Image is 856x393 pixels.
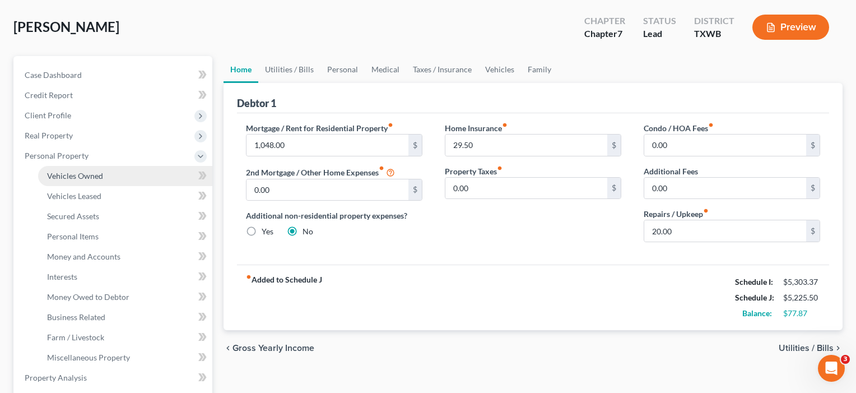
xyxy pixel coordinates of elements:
iframe: Intercom live chat [818,355,845,382]
input: -- [445,135,607,156]
strong: Balance: [742,308,772,318]
i: fiber_manual_record [379,165,384,171]
input: -- [644,220,806,242]
input: -- [644,178,806,199]
button: Utilities / Bills chevron_right [779,344,843,353]
label: Home Insurance [445,122,508,134]
input: -- [246,179,408,201]
label: Repairs / Upkeep [644,208,709,220]
button: Preview [752,15,829,40]
strong: Added to Schedule J [246,274,322,321]
span: Utilities / Bills [779,344,834,353]
i: fiber_manual_record [497,165,503,171]
span: Money Owed to Debtor [47,292,129,302]
label: Mortgage / Rent for Residential Property [246,122,393,134]
a: Miscellaneous Property [38,348,212,368]
div: Status [643,15,676,27]
div: Chapter [584,15,625,27]
button: chevron_left Gross Yearly Income [224,344,314,353]
a: Family [521,56,558,83]
label: Additional non-residential property expenses? [246,210,422,221]
div: $ [806,135,820,156]
label: Yes [262,226,273,237]
div: TXWB [694,27,734,40]
div: $ [408,135,422,156]
label: Additional Fees [644,165,698,177]
div: $ [806,178,820,199]
span: Gross Yearly Income [232,344,314,353]
span: Real Property [25,131,73,140]
input: -- [445,178,607,199]
i: chevron_left [224,344,232,353]
a: Money Owed to Debtor [38,287,212,307]
a: Case Dashboard [16,65,212,85]
label: 2nd Mortgage / Other Home Expenses [246,165,395,179]
label: Condo / HOA Fees [644,122,714,134]
a: Vehicles Leased [38,186,212,206]
span: Vehicles Leased [47,191,101,201]
span: Interests [47,272,77,281]
span: Business Related [47,312,105,322]
span: Case Dashboard [25,70,82,80]
div: Chapter [584,27,625,40]
a: Farm / Livestock [38,327,212,348]
label: Property Taxes [445,165,503,177]
a: Interests [38,267,212,287]
i: fiber_manual_record [388,122,393,128]
a: Property Analysis [16,368,212,388]
a: Money and Accounts [38,247,212,267]
div: $5,225.50 [783,292,820,303]
span: Money and Accounts [47,252,120,261]
span: 3 [841,355,850,364]
a: Home [224,56,258,83]
div: $77.87 [783,308,820,319]
div: $ [607,178,621,199]
a: Personal Items [38,226,212,247]
a: Vehicles Owned [38,166,212,186]
span: Personal Property [25,151,89,160]
a: Personal [320,56,365,83]
span: Personal Items [47,232,99,241]
strong: Schedule J: [735,293,774,302]
input: -- [644,135,806,156]
span: Client Profile [25,110,71,120]
span: Property Analysis [25,373,87,382]
i: chevron_right [834,344,843,353]
span: Vehicles Owned [47,171,103,181]
i: fiber_manual_record [246,274,252,280]
i: fiber_manual_record [708,122,714,128]
span: Credit Report [25,90,73,100]
span: Farm / Livestock [47,332,104,342]
label: No [303,226,313,237]
div: $5,303.37 [783,276,820,288]
a: Secured Assets [38,206,212,226]
div: $ [607,135,621,156]
div: $ [408,179,422,201]
i: fiber_manual_record [502,122,508,128]
span: 7 [617,28,622,39]
i: fiber_manual_record [703,208,709,214]
span: Secured Assets [47,211,99,221]
div: Debtor 1 [237,96,276,110]
span: [PERSON_NAME] [13,19,119,35]
a: Vehicles [478,56,521,83]
span: Miscellaneous Property [47,353,130,362]
a: Utilities / Bills [258,56,320,83]
div: $ [806,220,820,242]
strong: Schedule I: [735,277,773,286]
input: -- [246,135,408,156]
a: Medical [365,56,406,83]
a: Credit Report [16,85,212,105]
div: Lead [643,27,676,40]
div: District [694,15,734,27]
a: Business Related [38,307,212,327]
a: Taxes / Insurance [406,56,478,83]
